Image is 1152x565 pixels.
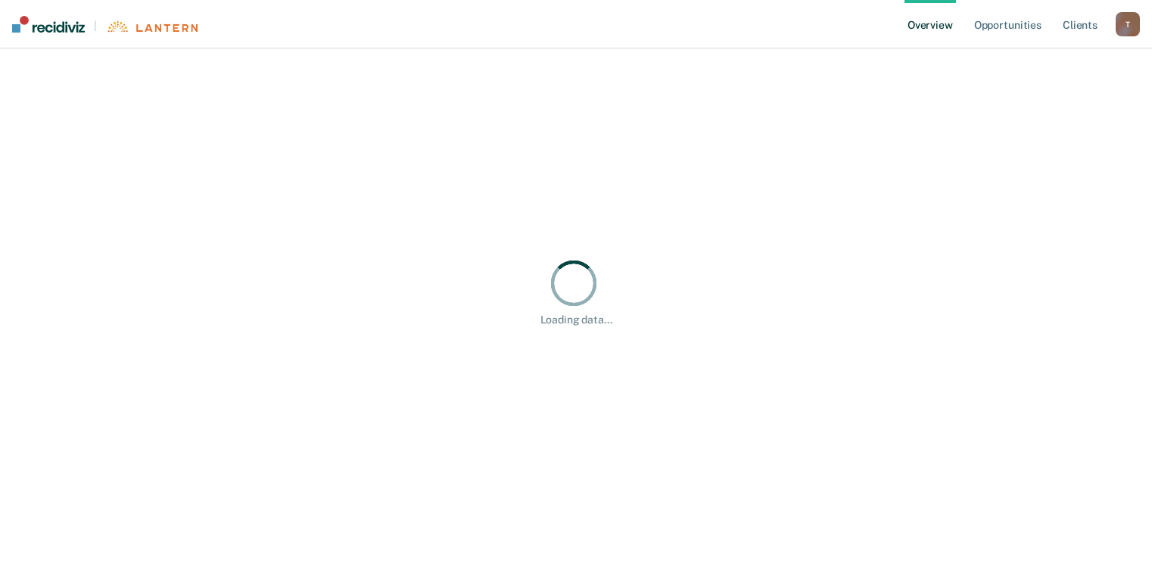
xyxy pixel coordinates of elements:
[1116,12,1140,36] button: T
[540,314,612,326] div: Loading data...
[12,16,85,33] img: Recidiviz
[85,20,106,33] span: |
[106,21,198,33] img: Lantern
[12,16,198,33] a: |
